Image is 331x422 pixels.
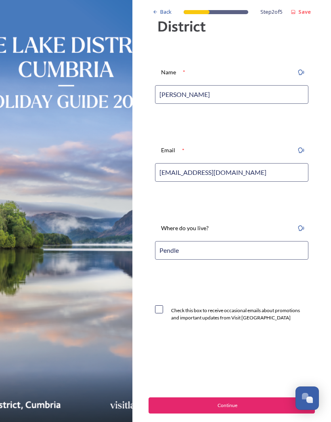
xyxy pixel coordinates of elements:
button: Open Chat [295,386,319,410]
span: Step 2 of 5 [260,8,283,16]
strong: Save [298,8,311,15]
input: Name [155,85,308,104]
div: Continue [153,402,302,409]
div: Name [155,63,182,81]
button: Continue [149,397,315,414]
div: Where do you live? [155,219,215,237]
div: Email [155,141,181,159]
div: Check this box to receive occasional emails about promotions and important updates from Visit [GE... [171,307,308,321]
input: Email [155,163,308,182]
span: Back [160,8,172,16]
iframe: reCAPTCHA [149,346,271,377]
